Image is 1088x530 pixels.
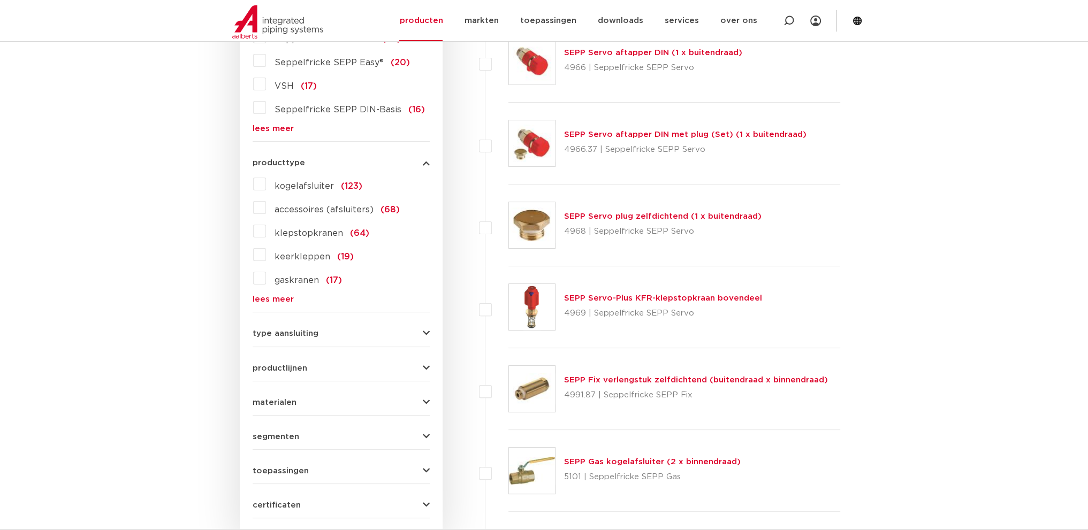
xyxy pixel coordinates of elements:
a: SEPP Gas kogelafsluiter (2 x binnendraad) [564,458,741,466]
a: SEPP Servo aftapper DIN (1 x buitendraad) [564,49,742,57]
a: lees meer [253,125,430,133]
p: 4991.87 | Seppelfricke SEPP Fix [564,387,828,404]
span: (16) [408,105,425,114]
button: materialen [253,398,430,406]
button: productlijnen [253,364,430,372]
button: certificaten [253,501,430,509]
a: SEPP Servo plug zelfdichtend (1 x buitendraad) [564,212,762,220]
span: (123) [341,182,362,190]
img: Thumbnail for SEPP Servo aftapper DIN met plug (Set) (1 x buitendraad) [509,120,555,166]
span: materialen [253,398,296,406]
a: SEPP Servo aftapper DIN met plug (Set) (1 x buitendraad) [564,130,807,139]
p: 4969 | Seppelfricke SEPP Servo [564,305,762,322]
p: 4966 | Seppelfricke SEPP Servo [564,59,742,76]
img: Thumbnail for SEPP Servo-Plus KFR-klepstopkraan bovendeel [509,284,555,330]
span: Seppelfricke SEPP Easy® [275,58,384,67]
img: Thumbnail for SEPP Gas kogelafsluiter (2 x binnendraad) [509,448,555,494]
span: Seppelfricke SEPP DIN-Basis [275,105,401,114]
span: VSH [275,82,294,90]
span: (19) [337,252,354,261]
span: (68) [381,205,400,214]
span: accessoires (afsluiters) [275,205,374,214]
button: toepassingen [253,467,430,475]
a: SEPP Fix verlengstuk zelfdichtend (buitendraad x binnendraad) [564,376,828,384]
p: 4968 | Seppelfricke SEPP Servo [564,223,762,240]
span: type aansluiting [253,329,318,337]
a: lees meer [253,295,430,303]
span: (17) [326,276,342,285]
span: (64) [350,229,369,237]
span: kogelafsluiter [275,182,334,190]
span: klepstopkranen [275,229,343,237]
span: (17) [301,82,317,90]
span: keerkleppen [275,252,330,261]
button: type aansluiting [253,329,430,337]
span: segmenten [253,433,299,441]
button: producttype [253,159,430,167]
span: producttype [253,159,305,167]
img: Thumbnail for SEPP Fix verlengstuk zelfdichtend (buitendraad x binnendraad) [509,366,555,412]
img: Thumbnail for SEPP Servo aftapper DIN (1 x buitendraad) [509,39,555,85]
p: 4966.37 | Seppelfricke SEPP Servo [564,141,807,158]
img: Thumbnail for SEPP Servo plug zelfdichtend (1 x buitendraad) [509,202,555,248]
a: SEPP Servo-Plus KFR-klepstopkraan bovendeel [564,294,762,302]
p: 5101 | Seppelfricke SEPP Gas [564,468,741,486]
span: (20) [391,58,410,67]
button: segmenten [253,433,430,441]
span: gaskranen [275,276,319,285]
span: certificaten [253,501,301,509]
span: toepassingen [253,467,309,475]
span: productlijnen [253,364,307,372]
